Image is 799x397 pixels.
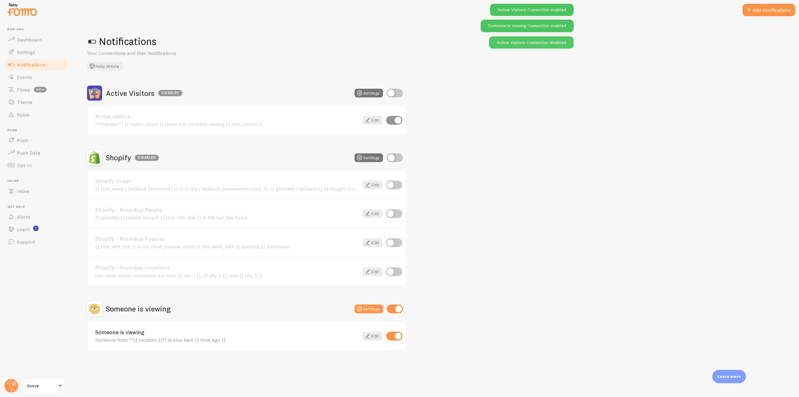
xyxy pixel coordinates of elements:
[4,83,68,96] a: Flows beta
[4,108,68,121] a: Rules
[95,244,359,249] div: {{ title_with_link }} is our most popular product this week, with {{ quantity }} purchases
[489,36,574,48] div: Active Visitors Connection disabled
[4,46,68,58] a: Settings
[17,226,30,232] span: Learn
[106,88,182,98] h2: Active Visitors
[95,330,359,335] a: Someone is viewing
[95,337,359,343] div: Someone from **{{ location }}** is also here {{ time_ago }}
[355,305,383,313] button: Settings
[17,137,28,143] span: Push
[17,87,30,93] span: Flows
[87,50,237,57] p: Your Connections and their Notifications
[4,159,68,171] a: Opt-In
[4,223,68,236] a: Learn
[95,207,359,213] a: Shopify - Roundup People
[17,239,35,245] span: Support
[4,236,68,248] a: Support
[363,238,382,247] a: Edit
[95,114,359,119] a: Active visitors
[7,27,68,32] span: Pop-ups
[27,382,56,390] span: Auove
[7,205,68,209] span: Get Help
[17,74,32,80] span: Events
[158,90,182,96] div: Disabled
[135,155,159,161] div: Disabled
[4,146,68,159] a: Push Data
[17,188,29,194] span: Inline
[363,181,382,189] a: Edit
[106,304,170,314] h2: Someone is viewing
[95,265,359,270] a: Shopify - Roundup Locations
[4,33,68,46] a: Dashboard
[363,267,382,276] a: Edit
[17,37,42,43] span: Dashboard
[4,58,68,71] a: Notifications
[363,116,382,125] a: Edit
[17,62,45,68] span: Notifications
[7,128,68,132] span: Push
[87,86,102,101] img: Active Visitors
[17,99,32,105] span: Theme
[95,178,359,184] a: Shopify Order
[4,71,68,83] a: Events
[7,179,68,183] span: Inline
[17,112,29,118] span: Rules
[87,62,122,71] button: Help Article
[87,35,784,48] h1: Notifications
[95,215,359,220] div: {{ quantity }} people bought {{ title_with_link }} in the last few hours
[95,121,359,127] div: **Popular!** {{ visitor_count }} users are currently viewing {{ time_period }}
[4,211,68,223] a: Alerts
[712,370,746,383] div: Learn more
[490,4,574,16] div: Active Visitors Connection enabled
[355,153,383,162] button: Settings
[4,185,68,197] a: Inline
[87,150,102,165] img: Shopify
[87,301,102,316] img: Someone is viewing
[95,273,359,278] div: Our most recent customers are from {{ city_1 }}, {{ city_2 }}, and {{ city_3 }}
[33,226,39,231] svg: <p>Watch New Feature Tutorials!</p>
[95,236,359,242] a: Shopify - Roundup Popular
[106,153,159,162] h2: Shopify
[95,186,359,191] div: {{ first_name | fallback [Someone] }} in {{ city | fallback [somewhere cool] }}, {{ province | fa...
[34,87,47,92] span: beta
[363,332,382,340] a: Edit
[22,378,65,393] a: Auove
[7,2,38,17] img: fomo-relay-logo-orange.svg
[17,150,40,156] span: Push Data
[717,374,741,380] p: Learn more
[17,214,30,220] span: Alerts
[4,96,68,108] a: Theme
[481,20,574,32] div: Someone is viewing Connection enabled
[17,162,32,168] span: Opt-In
[363,209,382,218] a: Edit
[4,134,68,146] a: Push
[17,49,35,55] span: Settings
[355,89,383,97] button: Settings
